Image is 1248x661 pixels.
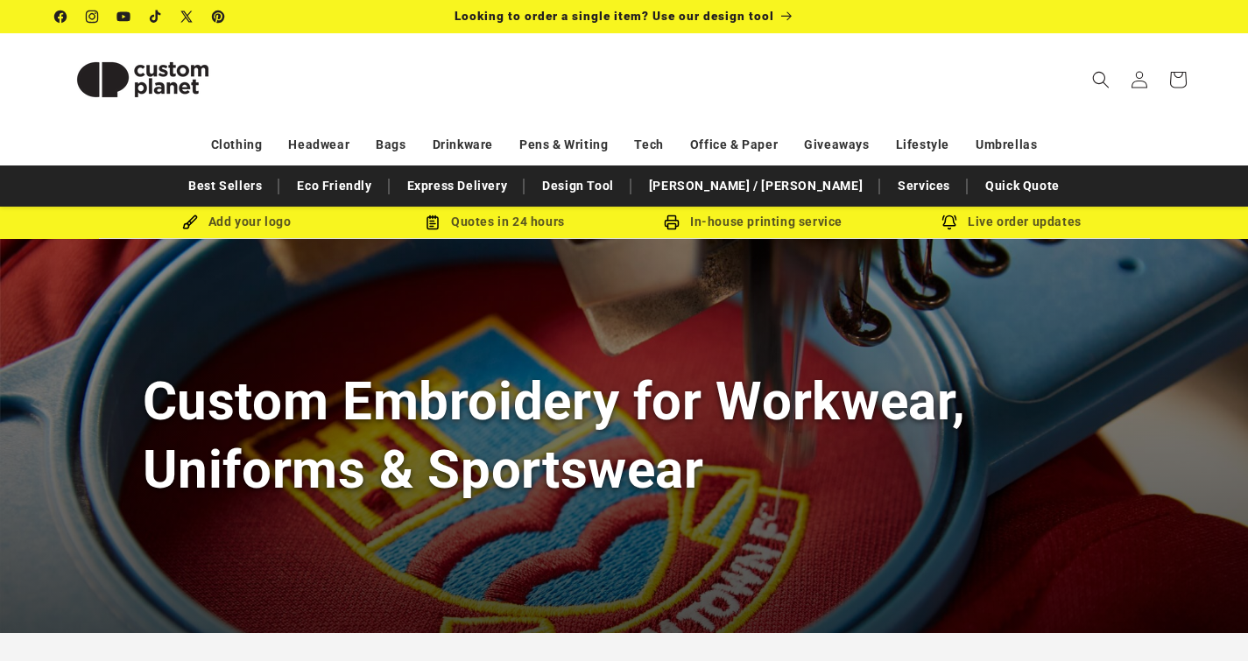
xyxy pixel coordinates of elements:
a: Umbrellas [976,130,1037,160]
a: Express Delivery [398,171,517,201]
a: Services [889,171,959,201]
a: Bags [376,130,405,160]
div: Live order updates [883,211,1141,233]
a: Lifestyle [896,130,949,160]
a: Best Sellers [180,171,271,201]
h1: Custom Embroidery for Workwear, Uniforms & Sportswear [143,368,1106,503]
div: Quotes in 24 hours [366,211,624,233]
a: Giveaways [804,130,869,160]
a: Headwear [288,130,349,160]
div: Add your logo [108,211,366,233]
a: Eco Friendly [288,171,380,201]
img: In-house printing [664,214,680,230]
a: [PERSON_NAME] / [PERSON_NAME] [640,171,871,201]
img: Order updates [941,214,957,230]
iframe: Chat Widget [955,472,1248,661]
a: Tech [634,130,663,160]
span: Looking to order a single item? Use our design tool [455,9,774,23]
img: Custom Planet [55,40,230,119]
a: Clothing [211,130,263,160]
a: Design Tool [533,171,623,201]
img: Brush Icon [182,214,198,230]
div: In-house printing service [624,211,883,233]
a: Pens & Writing [519,130,608,160]
a: Quick Quote [977,171,1068,201]
a: Drinkware [433,130,493,160]
a: Custom Planet [48,33,236,125]
img: Order Updates Icon [425,214,441,230]
summary: Search [1082,60,1120,99]
a: Office & Paper [690,130,778,160]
